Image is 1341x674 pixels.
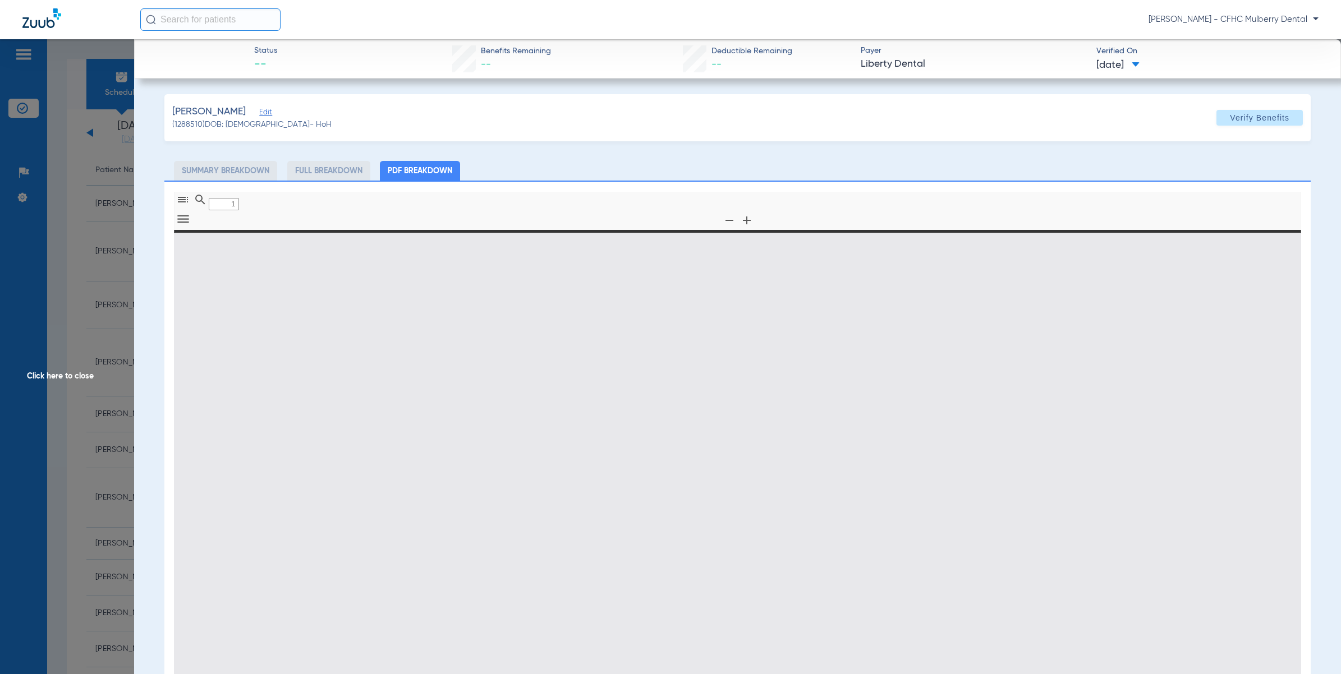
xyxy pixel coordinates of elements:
input: Page [209,198,239,210]
button: Zoom Out [720,213,739,229]
span: -- [711,59,722,70]
button: Toggle Sidebar [173,192,192,208]
span: [PERSON_NAME] - CFHC Mulberry Dental [1149,14,1319,25]
span: Payer [861,45,1087,57]
pdf-shy-button: Toggle Sidebar [174,200,191,208]
button: Zoom In [737,213,756,229]
span: [DATE] [1096,58,1140,72]
button: Verify Benefits [1216,110,1303,126]
pdf-shy-button: Find in Document [191,200,209,208]
button: Find in Document [191,192,210,208]
img: Search Icon [146,15,156,25]
pdf-shy-button: Zoom Out [720,220,738,229]
span: [PERSON_NAME] [172,105,246,119]
span: Edit [259,108,269,119]
span: -- [481,59,491,70]
li: Summary Breakdown [174,161,277,181]
button: Tools [173,213,192,228]
span: Deductible Remaining [711,45,792,57]
svg: Tools [176,211,191,227]
span: -- [254,57,277,73]
li: PDF Breakdown [380,161,460,181]
span: Status [254,45,277,57]
pdf-shy-button: Zoom In [738,220,755,229]
img: Zuub Logo [22,8,61,28]
span: Benefits Remaining [481,45,551,57]
span: Verified On [1096,45,1322,57]
span: (1288510) DOB: [DEMOGRAPHIC_DATA] - HoH [172,119,332,131]
iframe: Chat Widget [1285,620,1341,674]
span: Verify Benefits [1230,113,1289,122]
li: Full Breakdown [287,161,370,181]
input: Search for patients [140,8,281,31]
span: Liberty Dental [861,57,1087,71]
